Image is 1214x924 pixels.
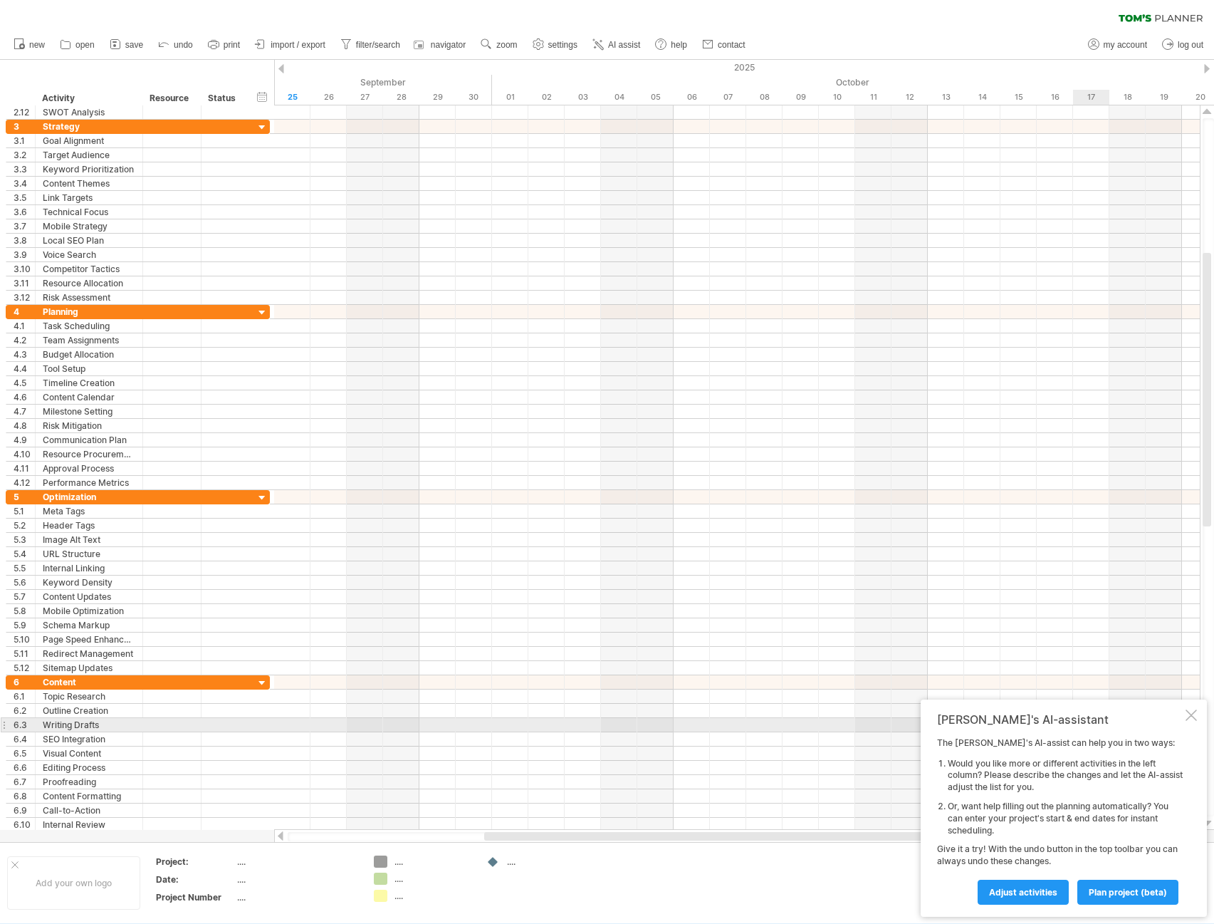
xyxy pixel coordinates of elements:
[43,661,135,675] div: Sitemap Updates
[43,219,135,233] div: Mobile Strategy
[43,120,135,133] div: Strategy
[14,519,35,532] div: 5.2
[204,36,244,54] a: print
[14,162,35,176] div: 3.3
[14,561,35,575] div: 5.5
[43,376,135,390] div: Timeline Creation
[106,36,147,54] a: save
[989,887,1057,898] span: Adjust activities
[589,36,644,54] a: AI assist
[224,40,240,50] span: print
[937,737,1183,904] div: The [PERSON_NAME]'s AI-assist can help you in two ways: Give it a try! With the undo button in th...
[43,291,135,304] div: Risk Assessment
[14,504,35,518] div: 5.1
[43,818,135,831] div: Internal Review
[1146,90,1182,105] div: Sunday, 19 October 2025
[14,647,35,660] div: 5.11
[14,490,35,504] div: 5
[43,234,135,247] div: Local SEO Plan
[14,205,35,219] div: 3.6
[43,604,135,618] div: Mobile Optimization
[14,718,35,732] div: 6.3
[43,647,135,660] div: Redirect Management
[783,90,819,105] div: Thursday, 9 October 2025
[156,856,234,868] div: Project:
[43,262,135,276] div: Competitor Tactics
[891,90,928,105] div: Sunday, 12 October 2025
[14,134,35,147] div: 3.1
[43,490,135,504] div: Optimization
[43,732,135,746] div: SEO Integration
[208,91,239,105] div: Status
[477,36,521,54] a: zoom
[10,36,49,54] a: new
[156,891,234,903] div: Project Number
[43,561,135,575] div: Internal Linking
[14,362,35,375] div: 4.4
[43,789,135,803] div: Content Formatting
[394,856,472,868] div: ....
[43,276,135,290] div: Resource Allocation
[507,856,585,868] div: ....
[746,90,783,105] div: Wednesday, 8 October 2025
[310,90,347,105] div: Friday, 26 September 2025
[718,40,745,50] span: contact
[1089,887,1167,898] span: plan project (beta)
[43,504,135,518] div: Meta Tags
[14,462,35,475] div: 4.11
[14,476,35,489] div: 4.12
[43,433,135,447] div: Communication Plan
[14,618,35,632] div: 5.9
[978,880,1069,905] a: Adjust activities
[43,462,135,475] div: Approval Process
[43,162,135,176] div: Keyword Prioritization
[14,191,35,204] div: 3.5
[14,433,35,447] div: 4.9
[29,40,45,50] span: new
[43,248,135,261] div: Voice Search
[14,177,35,190] div: 3.4
[14,376,35,390] div: 4.5
[14,690,35,703] div: 6.1
[548,40,577,50] span: settings
[14,576,35,589] div: 5.6
[528,90,565,105] div: Thursday, 2 October 2025
[14,276,35,290] div: 3.11
[43,747,135,760] div: Visual Content
[43,390,135,404] div: Content Calendar
[43,333,135,347] div: Team Assignments
[1000,90,1037,105] div: Wednesday, 15 October 2025
[948,758,1183,794] li: Would you like more or different activities in the left column? Please describe the changes and l...
[7,856,140,910] div: Add your own logo
[43,205,135,219] div: Technical Focus
[14,747,35,760] div: 6.5
[43,633,135,646] div: Page Speed Enhancements
[1037,90,1073,105] div: Thursday, 16 October 2025
[43,348,135,361] div: Budget Allocation
[14,533,35,546] div: 5.3
[529,36,582,54] a: settings
[237,873,357,886] div: ....
[43,419,135,432] div: Risk Mitigation
[14,419,35,432] div: 4.8
[14,804,35,817] div: 6.9
[43,519,135,532] div: Header Tags
[928,90,964,105] div: Monday, 13 October 2025
[394,890,472,902] div: ....
[347,90,383,105] div: Saturday, 27 September 2025
[14,405,35,418] div: 4.7
[43,761,135,774] div: Editing Process
[14,390,35,404] div: 4.6
[271,40,325,50] span: import / export
[174,40,193,50] span: undo
[14,262,35,276] div: 3.10
[14,291,35,304] div: 3.12
[855,90,891,105] div: Saturday, 11 October 2025
[43,305,135,318] div: Planning
[43,704,135,717] div: Outline Creation
[14,248,35,261] div: 3.9
[14,120,35,133] div: 3
[155,36,197,54] a: undo
[1077,880,1178,905] a: plan project (beta)
[14,789,35,803] div: 6.8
